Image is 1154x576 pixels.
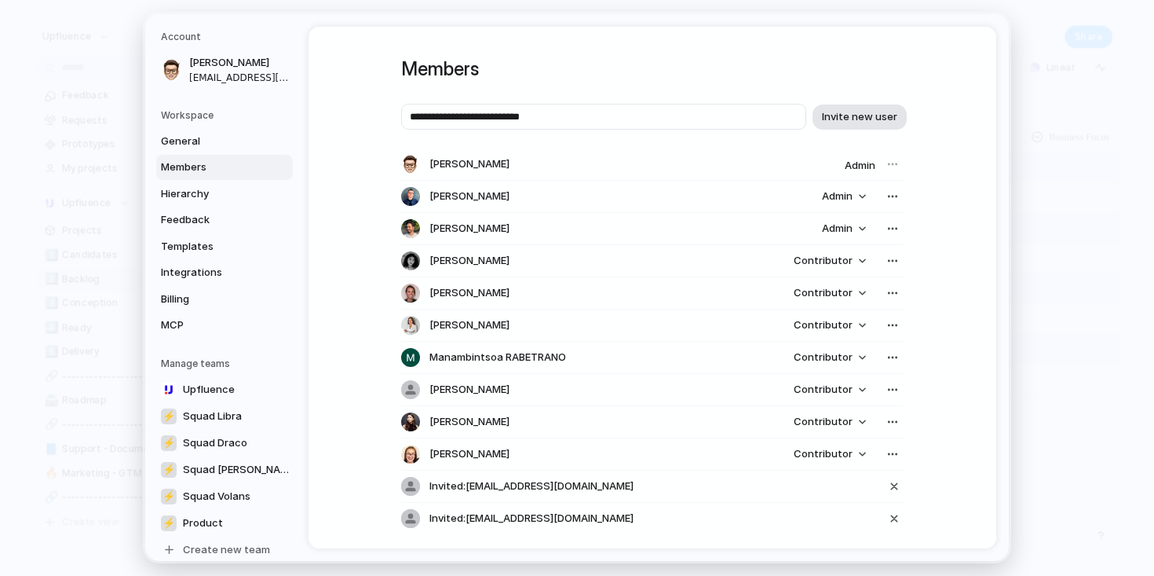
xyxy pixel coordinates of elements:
[813,105,907,130] button: Invite new user
[161,212,261,228] span: Feedback
[156,260,293,285] a: Integrations
[794,415,853,431] span: Contributor
[784,314,875,336] button: Contributor
[822,109,897,125] span: Invite new user
[156,377,298,402] a: Upfluence
[156,537,298,563] a: Create new team
[161,357,293,371] h5: Manage teams
[784,250,875,272] button: Contributor
[429,286,509,302] span: [PERSON_NAME]
[161,515,177,531] div: ⚡
[156,155,293,180] a: Members
[813,218,875,240] button: Admin
[794,383,853,398] span: Contributor
[429,318,509,334] span: [PERSON_NAME]
[794,350,853,366] span: Contributor
[161,489,177,504] div: ⚡
[156,404,298,429] a: ⚡Squad Libra
[161,265,261,281] span: Integrations
[183,409,242,424] span: Squad Libra
[794,447,853,463] span: Contributor
[784,379,875,401] button: Contributor
[183,542,270,558] span: Create new team
[429,415,509,431] span: [PERSON_NAME]
[784,282,875,304] button: Contributor
[189,55,290,71] span: [PERSON_NAME]
[822,222,853,237] span: Admin
[156,287,293,312] a: Billing
[429,254,509,270] span: [PERSON_NAME]
[161,186,261,202] span: Hierarchy
[183,462,293,478] span: Squad [PERSON_NAME]
[183,435,247,451] span: Squad Draco
[429,189,509,205] span: [PERSON_NAME]
[784,443,875,465] button: Contributor
[429,512,634,527] span: Invited: [EMAIL_ADDRESS][DOMAIN_NAME]
[183,515,223,531] span: Product
[183,489,250,504] span: Squad Volans
[784,347,875,369] button: Contributor
[156,457,298,482] a: ⚡Squad [PERSON_NAME]
[156,129,293,154] a: General
[161,317,261,333] span: MCP
[845,159,875,171] span: Admin
[161,108,293,123] h5: Workspace
[156,50,293,90] a: [PERSON_NAME][EMAIL_ADDRESS][DOMAIN_NAME]
[156,511,298,536] a: ⚡Product
[183,382,235,398] span: Upfluence
[156,484,298,509] a: ⚡Squad Volans
[429,383,509,398] span: [PERSON_NAME]
[156,234,293,259] a: Templates
[161,134,261,149] span: General
[401,55,904,83] h1: Members
[429,479,634,495] span: Invited: [EMAIL_ADDRESS][DOMAIN_NAME]
[161,30,293,44] h5: Account
[794,318,853,334] span: Contributor
[156,182,293,207] a: Hierarchy
[794,254,853,270] span: Contributor
[813,185,875,207] button: Admin
[161,409,177,424] div: ⚡
[161,462,177,478] div: ⚡
[161,239,261,255] span: Templates
[429,157,509,173] span: [PERSON_NAME]
[429,447,509,463] span: [PERSON_NAME]
[794,286,853,302] span: Contributor
[822,189,853,205] span: Admin
[784,411,875,433] button: Contributor
[161,292,261,307] span: Billing
[156,207,293,233] a: Feedback
[429,222,509,237] span: [PERSON_NAME]
[161,160,261,175] span: Members
[156,431,298,456] a: ⚡Squad Draco
[429,350,566,366] span: Manambintsoa RABETRANO
[156,313,293,338] a: MCP
[189,71,290,85] span: [EMAIL_ADDRESS][DOMAIN_NAME]
[161,435,177,451] div: ⚡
